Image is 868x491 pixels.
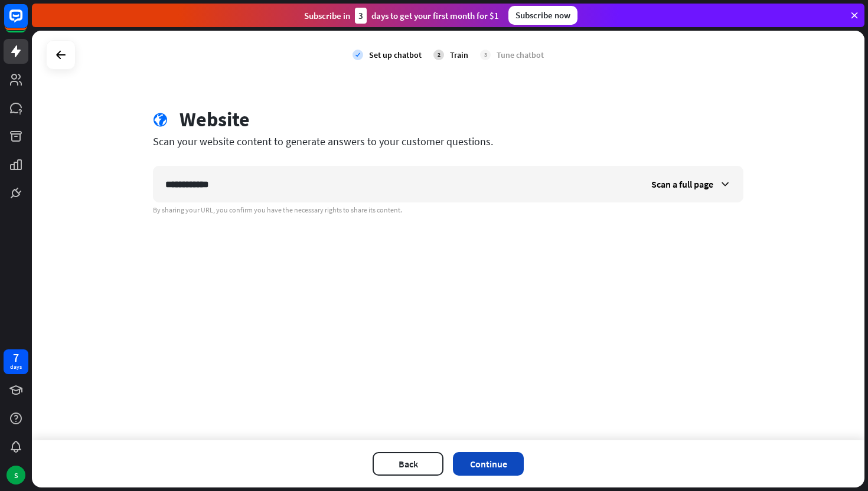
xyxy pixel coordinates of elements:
[9,5,45,40] button: Open LiveChat chat widget
[153,205,743,215] div: By sharing your URL, you confirm you have the necessary rights to share its content.
[6,466,25,485] div: S
[13,352,19,363] div: 7
[304,8,499,24] div: Subscribe in days to get your first month for $1
[180,107,250,132] div: Website
[353,50,363,60] i: check
[453,452,524,476] button: Continue
[10,363,22,371] div: days
[373,452,443,476] button: Back
[153,135,743,148] div: Scan your website content to generate answers to your customer questions.
[369,50,422,60] div: Set up chatbot
[355,8,367,24] div: 3
[450,50,468,60] div: Train
[433,50,444,60] div: 2
[497,50,544,60] div: Tune chatbot
[153,113,168,127] i: globe
[480,50,491,60] div: 3
[4,349,28,374] a: 7 days
[508,6,577,25] div: Subscribe now
[651,178,713,190] span: Scan a full page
